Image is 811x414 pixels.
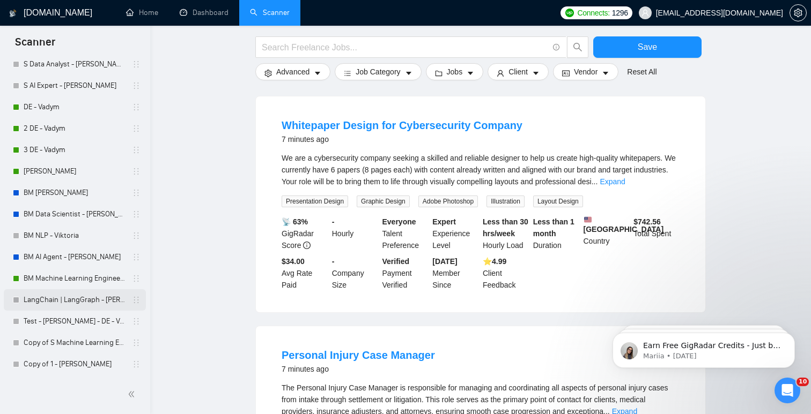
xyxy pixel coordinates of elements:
[633,217,661,226] b: $ 742.56
[24,182,126,204] a: BM [PERSON_NAME]
[356,66,400,78] span: Job Category
[631,216,682,251] div: Total Spent
[488,63,549,80] button: userClientcaret-down
[132,274,141,283] span: holder
[132,338,141,347] span: holder
[357,195,410,207] span: Graphic Design
[497,69,504,77] span: user
[282,133,522,146] div: 7 minutes ago
[593,36,702,58] button: Save
[47,31,185,295] span: Earn Free GigRadar Credits - Just by Sharing Your Story! 💬 Want more credits for sending proposal...
[562,69,570,77] span: idcard
[282,217,308,226] b: 📡 63%
[335,63,421,80] button: barsJob Categorycaret-down
[432,217,456,226] b: Expert
[380,216,431,251] div: Talent Preference
[6,34,64,57] span: Scanner
[602,69,609,77] span: caret-down
[132,124,141,133] span: holder
[132,103,141,111] span: holder
[790,9,807,17] a: setting
[790,9,806,17] span: setting
[132,253,141,261] span: holder
[330,216,380,251] div: Hourly
[24,118,126,139] a: 2 DE - Vadym
[279,216,330,251] div: GigRadar Score
[553,44,560,51] span: info-circle
[508,66,528,78] span: Client
[612,7,628,19] span: 1296
[627,66,657,78] a: Reset All
[642,9,649,17] span: user
[584,216,664,234] b: [GEOGRAPHIC_DATA]
[132,317,141,326] span: holder
[279,255,330,291] div: Avg Rate Paid
[24,353,126,375] a: Copy of 1 - [PERSON_NAME]
[126,8,158,17] a: homeHome
[382,257,410,266] b: Verified
[531,216,581,251] div: Duration
[314,69,321,77] span: caret-down
[533,217,574,238] b: Less than 1 month
[567,36,588,58] button: search
[132,60,141,69] span: holder
[24,161,126,182] a: [PERSON_NAME]
[435,69,443,77] span: folder
[24,54,126,75] a: S Data Analyst - [PERSON_NAME]
[380,255,431,291] div: Payment Verified
[382,217,416,226] b: Everyone
[24,311,126,332] a: Test - [PERSON_NAME] - DE - Vadym
[567,42,588,52] span: search
[596,310,811,385] iframe: Intercom notifications message
[282,257,305,266] b: $34.00
[330,255,380,291] div: Company Size
[24,268,126,289] a: BM Machine Learning Engineer - [PERSON_NAME]
[577,7,609,19] span: Connects:
[282,363,435,375] div: 7 minutes ago
[9,5,17,22] img: logo
[405,69,412,77] span: caret-down
[24,332,126,353] a: Copy of S Machine Learning Engineer - [PERSON_NAME]
[303,242,311,249] span: info-circle
[132,360,141,368] span: holder
[132,210,141,219] span: holder
[581,216,632,251] div: Country
[426,63,484,80] button: folderJobscaret-down
[600,177,625,186] a: Expand
[132,81,141,90] span: holder
[467,69,474,77] span: caret-down
[565,9,574,17] img: upwork-logo.png
[481,255,531,291] div: Client Feedback
[483,217,528,238] b: Less than 30 hrs/week
[24,289,126,311] a: LangChain | LangGraph - [PERSON_NAME]
[797,378,809,386] span: 10
[250,8,290,17] a: searchScanner
[533,195,583,207] span: Layout Design
[790,4,807,21] button: setting
[592,177,598,186] span: ...
[481,216,531,251] div: Hourly Load
[638,40,657,54] span: Save
[775,378,800,403] iframe: Intercom live chat
[132,189,141,197] span: holder
[430,216,481,251] div: Experience Level
[24,75,126,96] a: S AI Expert - [PERSON_NAME]
[24,96,126,118] a: DE - Vadym
[24,204,126,225] a: BM Data Scientist - [PERSON_NAME]
[24,225,126,246] a: BM NLP - Viktoria
[282,349,435,361] a: Personal Injury Case Manager
[483,257,506,266] b: ⭐️ 4.99
[24,246,126,268] a: BM AI Agent - [PERSON_NAME]
[332,217,335,226] b: -
[132,167,141,176] span: holder
[276,66,309,78] span: Advanced
[430,255,481,291] div: Member Since
[262,41,548,54] input: Search Freelance Jobs...
[132,231,141,240] span: holder
[447,66,463,78] span: Jobs
[553,63,618,80] button: idcardVendorcaret-down
[574,66,598,78] span: Vendor
[282,154,676,186] span: We are a cybersecurity company seeking a skilled and reliable designer to help us create high-qua...
[282,195,348,207] span: Presentation Design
